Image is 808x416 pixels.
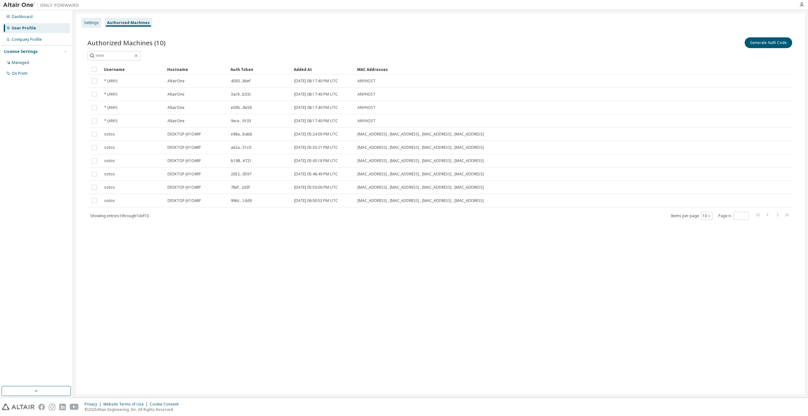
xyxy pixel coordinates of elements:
[357,198,484,203] span: [MAC_ADDRESS] , [MAC_ADDRESS] , [MAC_ADDRESS] , [MAC_ADDRESS]
[85,402,103,407] div: Privacy
[167,172,201,177] span: DESKTOP-JV1O6RP
[167,64,225,74] div: Hostname
[104,185,115,190] span: sotos
[104,79,117,84] span: * (ANY)
[167,145,201,150] span: DESKTOP-JV1O6RP
[357,172,484,177] span: [MAC_ADDRESS] , [MAC_ADDRESS] , [MAC_ADDRESS] , [MAC_ADDRESS]
[294,92,338,97] span: [DATE] 08:17:40 PM UTC
[357,105,376,110] span: ANYHOST
[357,145,484,150] span: [MAC_ADDRESS] , [MAC_ADDRESS] , [MAC_ADDRESS] , [MAC_ADDRESS]
[294,79,338,84] span: [DATE] 08:17:40 PM UTC
[231,118,251,123] span: 9ece...9103
[357,64,727,74] div: MAC Addresses
[167,118,185,123] span: AltairOne
[230,64,289,74] div: Auth Token
[231,79,250,84] span: 4030...86ef
[150,402,182,407] div: Cookie Consent
[3,2,82,8] img: Altair One
[357,92,376,97] span: ANYHOST
[357,158,484,163] span: [MAC_ADDRESS] , [MAC_ADDRESS] , [MAC_ADDRESS] , [MAC_ADDRESS]
[104,64,162,74] div: Username
[167,198,201,203] span: DESKTOP-JV1O6RP
[357,118,376,123] span: ANYHOST
[104,105,117,110] span: * (ANY)
[103,402,150,407] div: Website Terms of Use
[49,404,55,410] img: instagram.svg
[104,118,117,123] span: * (ANY)
[2,404,35,410] img: altair_logo.svg
[231,198,252,203] span: 996c...1dd9
[294,158,338,163] span: [DATE] 05:43:18 PM UTC
[104,145,115,150] span: sotos
[12,71,28,76] div: On Prem
[12,60,29,65] div: Managed
[294,198,338,203] span: [DATE] 06:00:53 PM UTC
[231,132,252,137] span: e98a...babb
[38,404,45,410] img: facebook.svg
[104,172,115,177] span: sotos
[294,132,338,137] span: [DATE] 05:24:00 PM UTC
[167,158,201,163] span: DESKTOP-JV1O6RP
[12,37,42,42] div: Company Profile
[4,49,38,54] div: License Settings
[231,92,251,97] span: 3ac9...b33c
[107,20,150,25] div: Authorized Machines
[167,105,185,110] span: AltairOne
[231,105,252,110] span: e03b...8e58
[104,158,115,163] span: sotos
[167,92,185,97] span: AltairOne
[231,185,250,190] span: 78ef...2d3f
[294,105,338,110] span: [DATE] 08:17:40 PM UTC
[90,213,149,218] span: Showing entries 1 through 10 of 10
[87,38,166,47] span: Authorized Machines (10)
[357,79,376,84] span: ANYHOST
[718,212,749,220] span: Page n.
[12,26,36,31] div: User Profile
[294,118,338,123] span: [DATE] 08:17:40 PM UTC
[84,20,99,25] div: Settings
[357,185,484,190] span: [MAC_ADDRESS] , [MAC_ADDRESS] , [MAC_ADDRESS] , [MAC_ADDRESS]
[745,37,792,48] button: Generate Auth Code
[294,145,338,150] span: [DATE] 05:33:21 PM UTC
[231,145,251,150] span: a62a...51c0
[104,198,115,203] span: sotos
[167,132,201,137] span: DESKTOP-JV1O6RP
[703,213,711,218] button: 10
[104,92,117,97] span: * (ANY)
[671,212,713,220] span: Items per page
[294,185,338,190] span: [DATE] 05:50:00 PM UTC
[104,132,115,137] span: sotos
[294,172,338,177] span: [DATE] 05:48:49 PM UTC
[12,14,33,19] div: Dashboard
[85,407,182,412] p: © 2025 Altair Engineering, Inc. All Rights Reserved.
[357,132,484,137] span: [MAC_ADDRESS] , [MAC_ADDRESS] , [MAC_ADDRESS] , [MAC_ADDRESS]
[59,404,66,410] img: linkedin.svg
[167,79,185,84] span: AltairOne
[167,185,201,190] span: DESKTOP-JV1O6RP
[294,64,352,74] div: Added At
[70,404,79,410] img: youtube.svg
[231,158,252,163] span: b198...6721
[231,172,251,177] span: 2052...0597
